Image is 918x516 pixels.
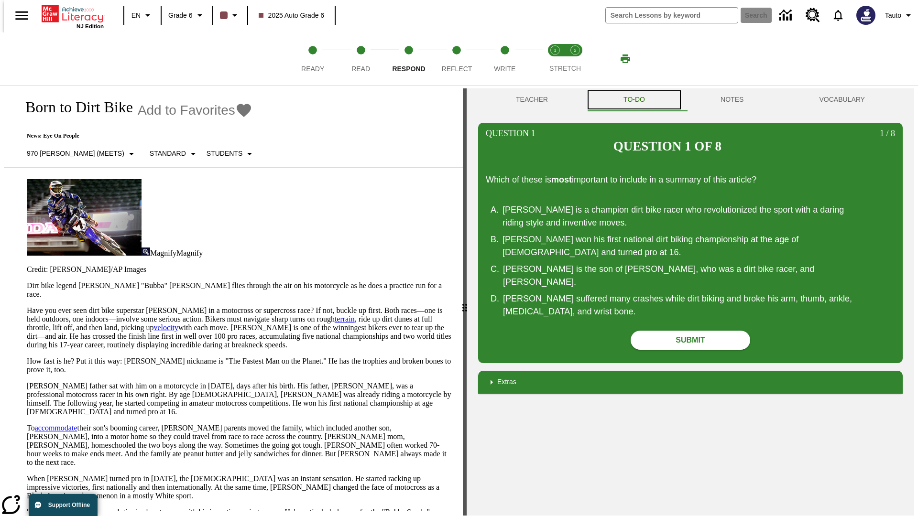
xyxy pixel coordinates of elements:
[497,377,516,387] p: Extras
[333,32,388,85] button: Read step 2 of 5
[503,263,866,289] div: [PERSON_NAME] is the son of [PERSON_NAME], who was a dirt bike racer, and [PERSON_NAME].
[551,175,572,184] strong: most
[494,65,515,73] span: Write
[529,129,535,138] span: 1
[800,2,826,28] a: Resource Center, Will open in new tab
[503,204,866,229] div: [PERSON_NAME] is a champion dirt bike racer who revolutionized the sport with a daring riding sty...
[259,11,325,21] span: 2025 Auto Grade 6
[27,474,451,500] p: When [PERSON_NAME] turned pro in [DATE], the [DEMOGRAPHIC_DATA] was an instant sensation. He star...
[150,149,186,159] p: Standard
[15,98,133,116] h1: Born to Dirt Bike
[491,292,499,305] span: D .
[131,11,141,21] span: EN
[881,7,918,24] button: Profile/Settings
[8,1,36,30] button: Open side menu
[561,32,589,85] button: Stretch Respond step 2 of 2
[146,145,203,162] button: Scaffolds, Standard
[886,129,888,138] span: /
[48,502,90,508] span: Support Offline
[683,88,781,111] button: NOTES
[207,149,242,159] p: Students
[15,132,259,140] p: News: Eye On People
[586,88,683,111] button: TO-DO
[285,32,340,85] button: Ready step 1 of 5
[168,11,193,21] span: Grade 6
[478,88,586,111] button: Teacher
[142,247,150,256] img: Magnify
[176,249,203,257] span: Magnify
[127,7,158,24] button: Language: EN, Select a language
[153,323,178,332] a: velocity
[351,65,370,73] span: Read
[491,263,499,276] span: C .
[880,129,895,165] p: 8
[301,65,324,73] span: Ready
[503,233,866,259] div: [PERSON_NAME] won his first national dirt biking championship at the age of [DEMOGRAPHIC_DATA] an...
[27,357,451,374] p: How fast is he? Put it this way: [PERSON_NAME] nickname is "The Fastest Man on the Planet." He ha...
[138,103,235,118] span: Add to Favorites
[27,149,124,159] p: 970 [PERSON_NAME] (Meets)
[826,3,851,28] a: Notifications
[477,32,533,85] button: Write step 5 of 5
[613,139,721,154] h2: Question 1 of 8
[42,3,104,29] div: Home
[27,306,451,349] p: Have you ever seen dirt bike superstar [PERSON_NAME] in a motocross or supercross race? If not, b...
[23,145,141,162] button: Select Lexile, 970 Lexile (Meets)
[774,2,800,29] a: Data Center
[610,50,641,67] button: Print
[429,32,484,85] button: Reflect step 4 of 5
[27,281,451,299] p: Dirt bike legend [PERSON_NAME] "Bubba" [PERSON_NAME] flies through the air on his motorcycle as h...
[392,65,425,73] span: Respond
[27,265,451,274] p: Credit: [PERSON_NAME]/AP Images
[463,88,467,516] div: Press Enter or Spacebar and then press right and left arrow keys to move the slider
[851,3,881,28] button: Select a new avatar
[880,129,884,138] span: 1
[491,204,499,216] span: A .
[4,88,463,511] div: reading
[856,6,875,25] img: Avatar
[27,424,451,467] p: To their son's booming career, [PERSON_NAME] parents moved the family, which included another son...
[478,88,903,111] div: Instructional Panel Tabs
[486,173,895,186] p: Which of these is important to include in a summary of this article?
[27,179,142,256] img: Motocross racer James Stewart flies through the air on his dirt bike.
[574,48,576,53] text: 2
[781,88,903,111] button: VOCABULARY
[503,292,866,318] div: [PERSON_NAME] suffered many crashes while dirt biking and broke his arm, thumb, ankle, [MEDICAL_D...
[885,11,901,21] span: Tauto
[335,315,355,323] a: terrain
[138,102,252,118] button: Add to Favorites - Born to Dirt Bike
[381,32,437,85] button: Respond step 3 of 5
[478,371,903,394] div: Extras
[467,88,914,516] div: activity
[541,32,569,85] button: Stretch Read step 1 of 2
[549,64,581,72] span: STRETCH
[164,7,209,24] button: Grade: Grade 6, Select a grade
[76,23,104,29] span: NJ Edition
[486,129,535,165] p: Question
[150,249,176,257] span: Magnify
[606,8,738,23] input: search field
[35,424,77,432] a: accommodate
[491,233,499,246] span: B .
[631,331,750,350] button: Submit
[203,145,259,162] button: Select Student
[27,382,451,416] p: [PERSON_NAME] father sat with him on a motorcycle in [DATE], days after his birth. His father, [P...
[554,48,556,53] text: 1
[29,494,98,516] button: Support Offline
[216,7,244,24] button: Class color is dark brown. Change class color
[442,65,472,73] span: Reflect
